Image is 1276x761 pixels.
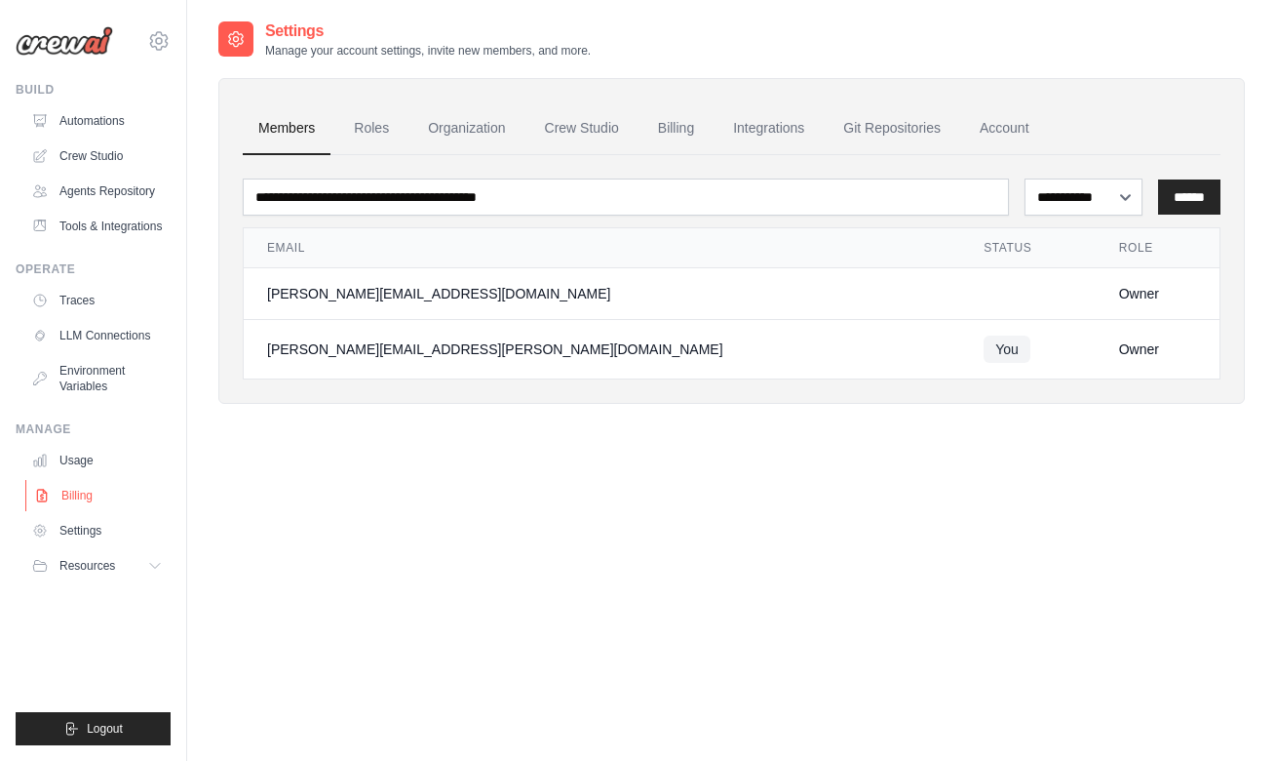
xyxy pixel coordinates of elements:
[1179,667,1276,761] iframe: Chat Widget
[16,26,113,56] img: Logo
[1119,284,1196,303] div: Owner
[984,336,1030,363] span: You
[243,102,330,155] a: Members
[1179,667,1276,761] div: Chat-Widget
[23,211,171,242] a: Tools & Integrations
[412,102,521,155] a: Organization
[960,228,1096,268] th: Status
[267,340,937,359] div: [PERSON_NAME][EMAIL_ADDRESS][PERSON_NAME][DOMAIN_NAME]
[267,284,937,303] div: [PERSON_NAME][EMAIL_ADDRESS][DOMAIN_NAME]
[25,480,173,511] a: Billing
[59,558,115,574] span: Resources
[1096,228,1219,268] th: Role
[23,105,171,137] a: Automations
[16,82,171,98] div: Build
[23,550,171,581] button: Resources
[23,285,171,316] a: Traces
[717,102,820,155] a: Integrations
[16,712,171,745] button: Logout
[265,43,591,59] p: Manage your account settings, invite new members, and more.
[642,102,710,155] a: Billing
[23,355,171,402] a: Environment Variables
[23,320,171,351] a: LLM Connections
[964,102,1045,155] a: Account
[529,102,635,155] a: Crew Studio
[23,515,171,546] a: Settings
[265,20,591,43] h2: Settings
[244,228,960,268] th: Email
[23,140,171,172] a: Crew Studio
[828,102,956,155] a: Git Repositories
[338,102,405,155] a: Roles
[16,421,171,437] div: Manage
[16,261,171,277] div: Operate
[23,176,171,207] a: Agents Repository
[87,721,123,737] span: Logout
[23,445,171,476] a: Usage
[1119,340,1196,359] div: Owner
